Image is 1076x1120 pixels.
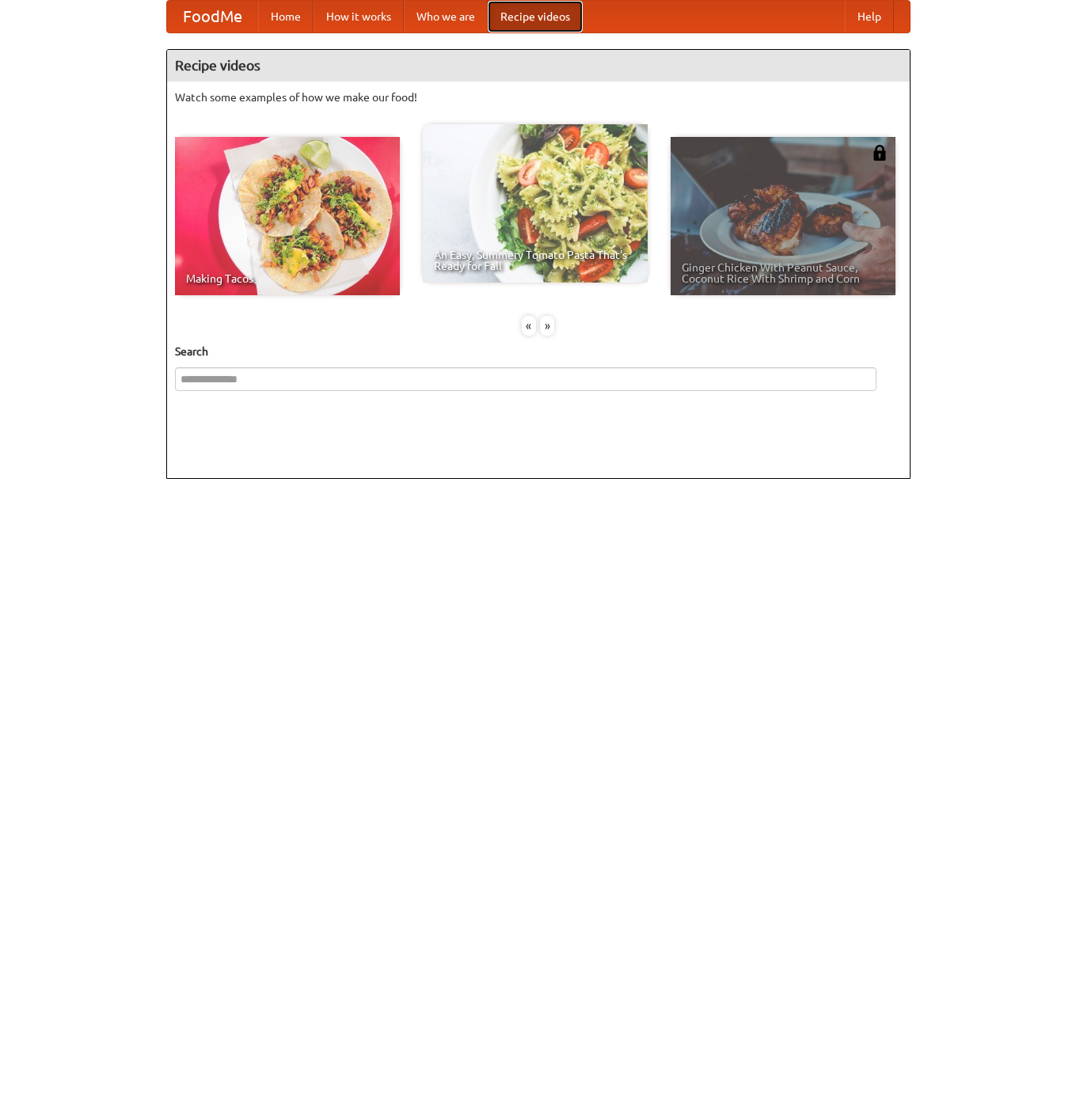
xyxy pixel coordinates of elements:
a: Home [258,1,314,32]
a: Who we are [404,1,488,32]
div: « [522,316,536,336]
a: Help [845,1,894,32]
span: An Easy, Summery Tomato Pasta That's Ready for Fall [434,249,637,271]
h4: Recipe videos [167,50,910,82]
span: Making Tacos [186,273,389,284]
a: FoodMe [167,1,258,32]
p: Watch some examples of how we make our food! [175,89,902,105]
a: An Easy, Summery Tomato Pasta That's Ready for Fall [423,124,648,283]
a: Making Tacos [175,137,400,295]
a: How it works [314,1,404,32]
h5: Search [175,344,902,359]
img: 483408.png [872,145,888,161]
div: » [540,316,554,336]
a: Recipe videos [488,1,583,32]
